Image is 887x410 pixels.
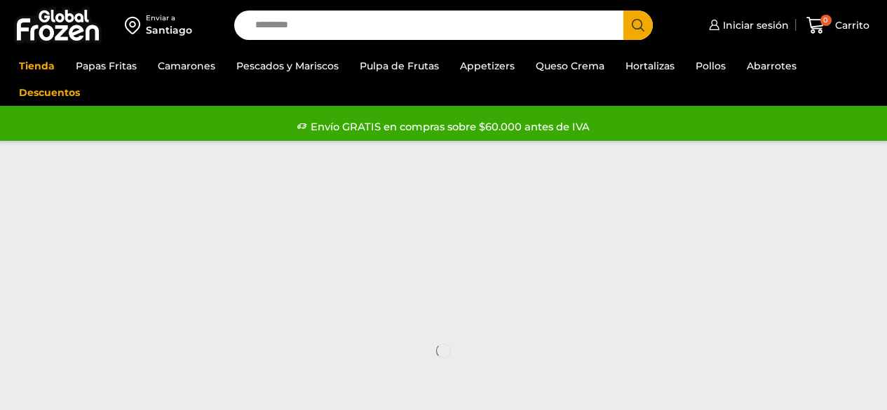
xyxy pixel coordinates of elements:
a: Hortalizas [618,53,682,79]
a: Papas Fritas [69,53,144,79]
img: address-field-icon.svg [125,13,146,37]
div: Santiago [146,23,192,37]
a: Pulpa de Frutas [353,53,446,79]
a: Pescados y Mariscos [229,53,346,79]
a: Abarrotes [740,53,804,79]
a: Iniciar sesión [705,11,789,39]
a: Appetizers [453,53,522,79]
span: Carrito [832,18,869,32]
a: Pollos [689,53,733,79]
a: Descuentos [12,79,87,106]
a: 0 Carrito [803,9,873,42]
a: Tienda [12,53,62,79]
a: Queso Crema [529,53,611,79]
span: Iniciar sesión [719,18,789,32]
span: 0 [820,15,832,26]
div: Enviar a [146,13,192,23]
a: Camarones [151,53,222,79]
button: Search button [623,11,653,40]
